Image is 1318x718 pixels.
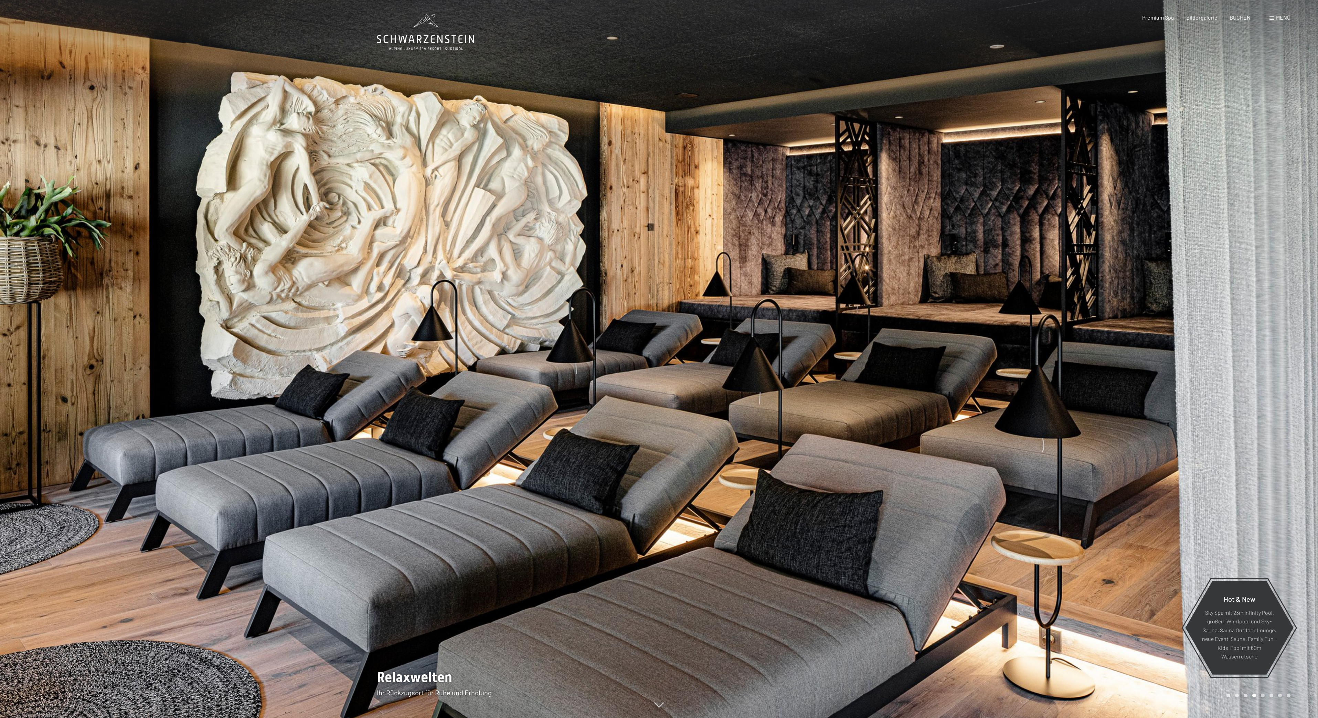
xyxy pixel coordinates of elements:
[1224,594,1255,603] span: Hot & New
[1252,694,1256,697] div: Carousel Page 4 (Current Slide)
[1278,694,1282,697] div: Carousel Page 7
[1244,694,1247,697] div: Carousel Page 3
[1261,694,1265,697] div: Carousel Page 5
[1224,694,1290,697] div: Carousel Pagination
[1230,14,1251,21] a: BUCHEN
[1142,14,1174,21] a: Premium Spa
[1287,694,1290,697] div: Carousel Page 8
[1202,608,1277,661] p: Sky Spa mit 23m Infinity Pool, großem Whirlpool und Sky-Sauna, Sauna Outdoor Lounge, neue Event-S...
[1185,580,1294,675] a: Hot & New Sky Spa mit 23m Infinity Pool, großem Whirlpool und Sky-Sauna, Sauna Outdoor Lounge, ne...
[1235,694,1239,697] div: Carousel Page 2
[1276,14,1290,21] span: Menü
[1269,694,1273,697] div: Carousel Page 6
[1226,694,1230,697] div: Carousel Page 1
[1186,14,1218,21] a: Bildergalerie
